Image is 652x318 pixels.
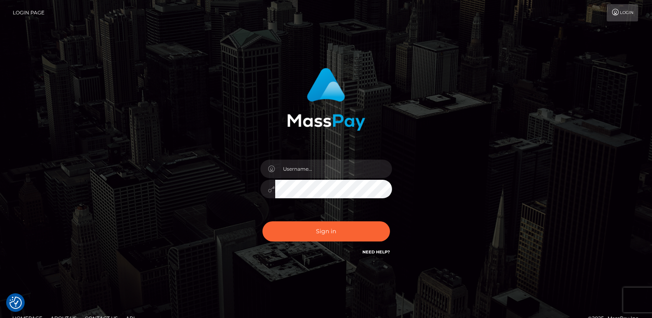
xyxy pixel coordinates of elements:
input: Username... [275,160,392,178]
a: Login [607,4,638,21]
a: Need Help? [362,249,390,255]
img: Revisit consent button [9,297,22,309]
button: Sign in [262,221,390,241]
button: Consent Preferences [9,297,22,309]
img: MassPay Login [287,68,365,131]
a: Login Page [13,4,44,21]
